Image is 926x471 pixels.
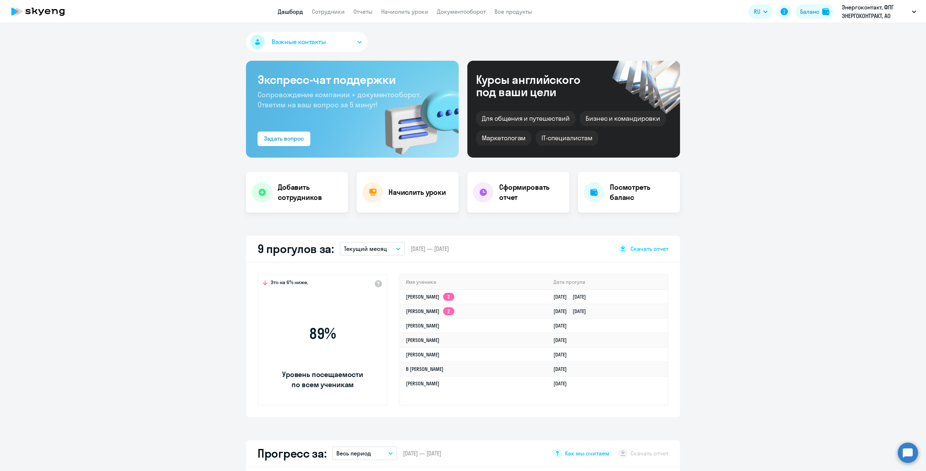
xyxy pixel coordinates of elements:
h4: Посмотреть баланс [610,182,674,202]
img: bg-img [374,76,459,158]
button: Важные контакты [246,32,368,52]
span: Уровень посещаемости по всем ученикам [281,369,364,390]
div: Задать вопрос [264,134,304,143]
span: Сопровождение компании + документооборот. Ответим на ваш вопрос за 5 минут! [258,90,421,109]
h2: Прогресс за: [258,446,326,461]
a: [PERSON_NAME]2 [406,294,454,300]
h4: Добавить сотрудников [278,182,342,202]
a: Все продукты [494,8,532,15]
a: [PERSON_NAME] [406,322,439,329]
div: Для общения и путешествий [476,111,575,126]
a: Начислить уроки [381,8,428,15]
button: RU [749,4,773,19]
button: Энергоконтакт, ФПГ ЭНЕРГОКОНТРАКТ, АО [838,3,920,20]
div: Курсы английского под ваши цели [476,73,600,98]
app-skyeng-badge: 2 [443,307,454,315]
div: Маркетологам [476,130,531,146]
a: [DATE] [553,322,573,329]
th: Дата прогула [548,275,668,290]
span: [DATE] — [DATE] [411,245,449,253]
button: Балансbalance [796,4,834,19]
p: Энергоконтакт, ФПГ ЭНЕРГОКОНТРАКТ, АО [842,3,909,20]
a: В [PERSON_NAME] [406,366,443,372]
button: Текущий месяц [340,242,405,256]
div: Бизнес и командировки [580,111,666,126]
p: Текущий месяц [344,244,387,253]
button: Задать вопрос [258,132,310,146]
a: [PERSON_NAME]2 [406,308,454,314]
span: RU [754,7,760,16]
a: [PERSON_NAME] [406,337,439,343]
a: [PERSON_NAME] [406,351,439,358]
h2: 9 прогулов за: [258,241,334,256]
h3: Экспресс-чат поддержки [258,72,447,87]
a: [DATE] [553,366,573,372]
h4: Начислить уроки [388,187,446,197]
a: [DATE] [553,351,573,358]
span: Как мы считаем [565,449,609,457]
span: Важные контакты [272,37,326,47]
span: Скачать отчет [630,245,668,253]
span: 89 % [281,325,364,342]
th: Имя ученика [400,275,548,290]
app-skyeng-badge: 2 [443,293,454,301]
a: Дашборд [278,8,303,15]
span: Это на 6% ниже, [271,279,308,288]
div: Баланс [800,7,819,16]
p: Весь период [336,449,371,458]
a: Документооборот [437,8,486,15]
div: IT-специалистам [536,130,598,146]
a: [PERSON_NAME] [406,380,439,387]
a: [DATE] [553,337,573,343]
h4: Сформировать отчет [499,182,564,202]
a: Сотрудники [312,8,345,15]
a: [DATE] [553,380,573,387]
a: [DATE][DATE] [553,294,592,300]
img: balance [822,8,829,15]
span: [DATE] — [DATE] [403,449,441,457]
button: Весь период [332,446,397,460]
a: Отчеты [353,8,373,15]
a: [DATE][DATE] [553,308,592,314]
